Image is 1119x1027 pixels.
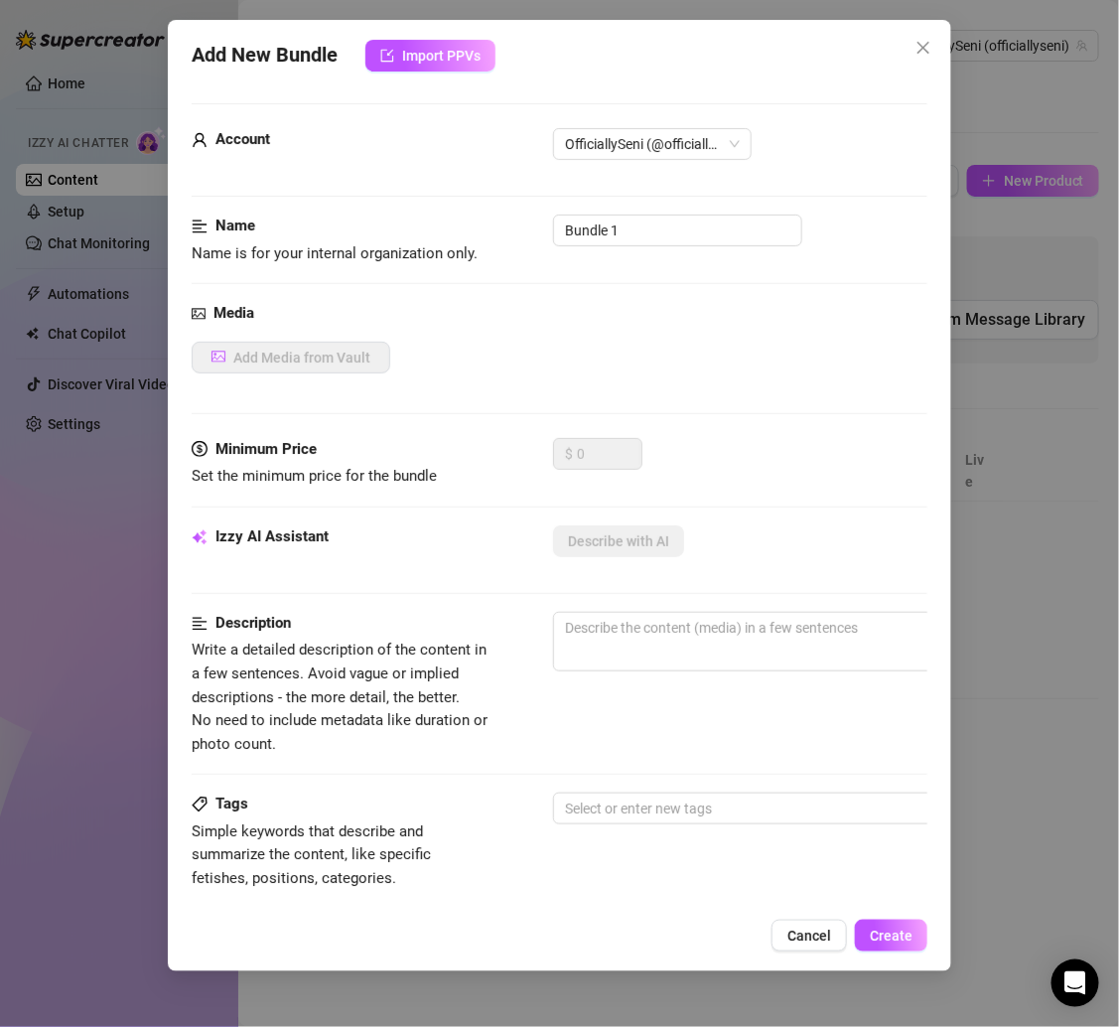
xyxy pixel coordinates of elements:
[192,302,206,326] span: picture
[215,440,317,458] strong: Minimum Price
[787,928,831,944] span: Cancel
[215,614,291,632] strong: Description
[215,130,270,148] strong: Account
[192,641,488,752] span: Write a detailed description of the content in a few sentences. Avoid vague or implied descriptio...
[855,920,927,952] button: Create
[215,527,329,545] strong: Izzy AI Assistant
[192,797,208,812] span: tag
[192,438,208,462] span: dollar
[192,128,208,152] span: user
[771,920,847,952] button: Cancel
[908,40,939,56] span: Close
[870,928,912,944] span: Create
[365,40,495,72] button: Import PPVs
[1051,959,1099,1007] div: Open Intercom Messenger
[192,467,437,485] span: Set the minimum price for the bundle
[192,822,431,887] span: Simple keywords that describe and summarize the content, like specific fetishes, positions, categ...
[915,40,931,56] span: close
[402,48,481,64] span: Import PPVs
[553,215,802,246] input: Enter a name
[380,49,394,63] span: import
[908,32,939,64] button: Close
[215,795,248,812] strong: Tags
[192,215,208,238] span: align-left
[192,612,208,636] span: align-left
[215,217,255,234] strong: Name
[565,129,740,159] span: OfficiallySeni (@officiallyseni)
[192,342,390,373] button: Add Media from Vault
[192,244,478,262] span: Name is for your internal organization only.
[553,525,684,557] button: Describe with AI
[213,304,254,322] strong: Media
[192,40,338,72] span: Add New Bundle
